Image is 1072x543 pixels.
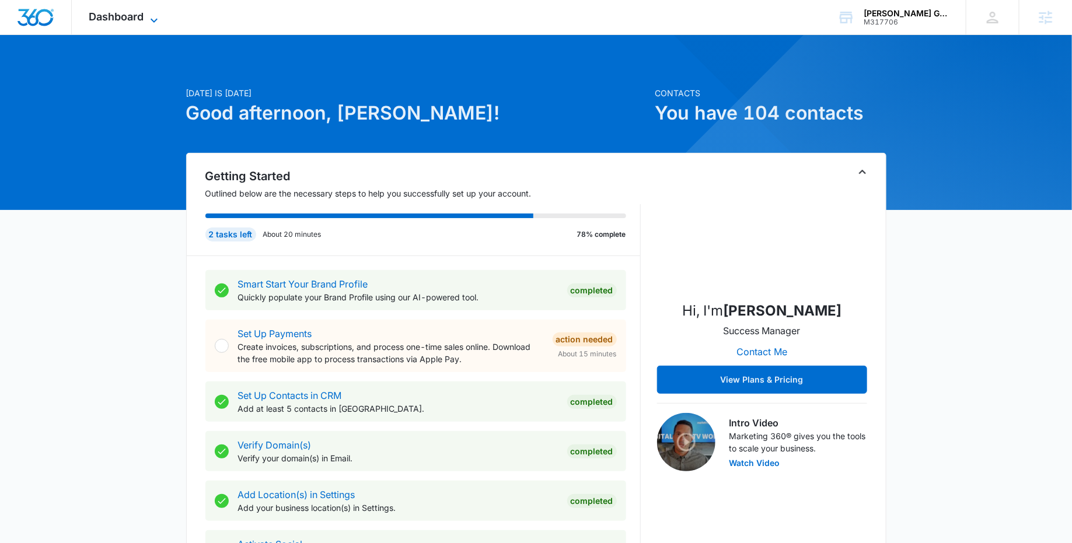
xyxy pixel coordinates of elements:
p: Hi, I'm [682,300,841,321]
div: account id [864,18,949,26]
div: Completed [567,494,617,508]
div: Domain Overview [44,69,104,76]
p: Success Manager [724,324,801,338]
h3: Intro Video [729,416,867,430]
a: Set Up Payments [238,328,312,339]
strong: [PERSON_NAME] [723,302,841,319]
p: Create invoices, subscriptions, and process one-time sales online. Download the free mobile app t... [238,341,543,365]
h2: Getting Started [205,167,641,185]
a: Smart Start Your Brand Profile [238,278,368,290]
div: Completed [567,395,617,409]
button: Watch Video [729,459,780,467]
div: Completed [567,283,617,297]
button: Contact Me [725,338,799,366]
div: Completed [567,444,617,458]
div: Keywords by Traffic [129,69,197,76]
img: Jack Bingham [704,174,820,291]
button: View Plans & Pricing [657,366,867,394]
p: Verify your domain(s) in Email. [238,452,558,464]
div: account name [864,9,949,18]
div: Action Needed [553,332,617,346]
img: Intro Video [657,413,715,471]
a: Set Up Contacts in CRM [238,390,342,401]
img: tab_keywords_by_traffic_grey.svg [116,68,125,77]
a: Add Location(s) in Settings [238,489,355,500]
img: website_grey.svg [19,30,28,40]
p: [DATE] is [DATE] [186,87,648,99]
h1: Good afternoon, [PERSON_NAME]! [186,99,648,127]
button: Toggle Collapse [855,165,870,179]
a: Verify Domain(s) [238,439,312,451]
span: About 15 minutes [558,349,617,359]
div: v 4.0.25 [33,19,57,28]
img: tab_domain_overview_orange.svg [32,68,41,77]
p: Marketing 360® gives you the tools to scale your business. [729,430,867,454]
p: Add at least 5 contacts in [GEOGRAPHIC_DATA]. [238,402,558,415]
p: 78% complete [577,229,626,240]
p: Add your business location(s) in Settings. [238,502,558,514]
img: logo_orange.svg [19,19,28,28]
div: Domain: [DOMAIN_NAME] [30,30,128,40]
p: About 20 minutes [263,229,322,240]
div: 2 tasks left [205,227,256,241]
p: Quickly populate your Brand Profile using our AI-powered tool. [238,291,558,303]
p: Outlined below are the necessary steps to help you successfully set up your account. [205,187,641,199]
h1: You have 104 contacts [655,99,886,127]
span: Dashboard [89,10,144,23]
p: Contacts [655,87,886,99]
